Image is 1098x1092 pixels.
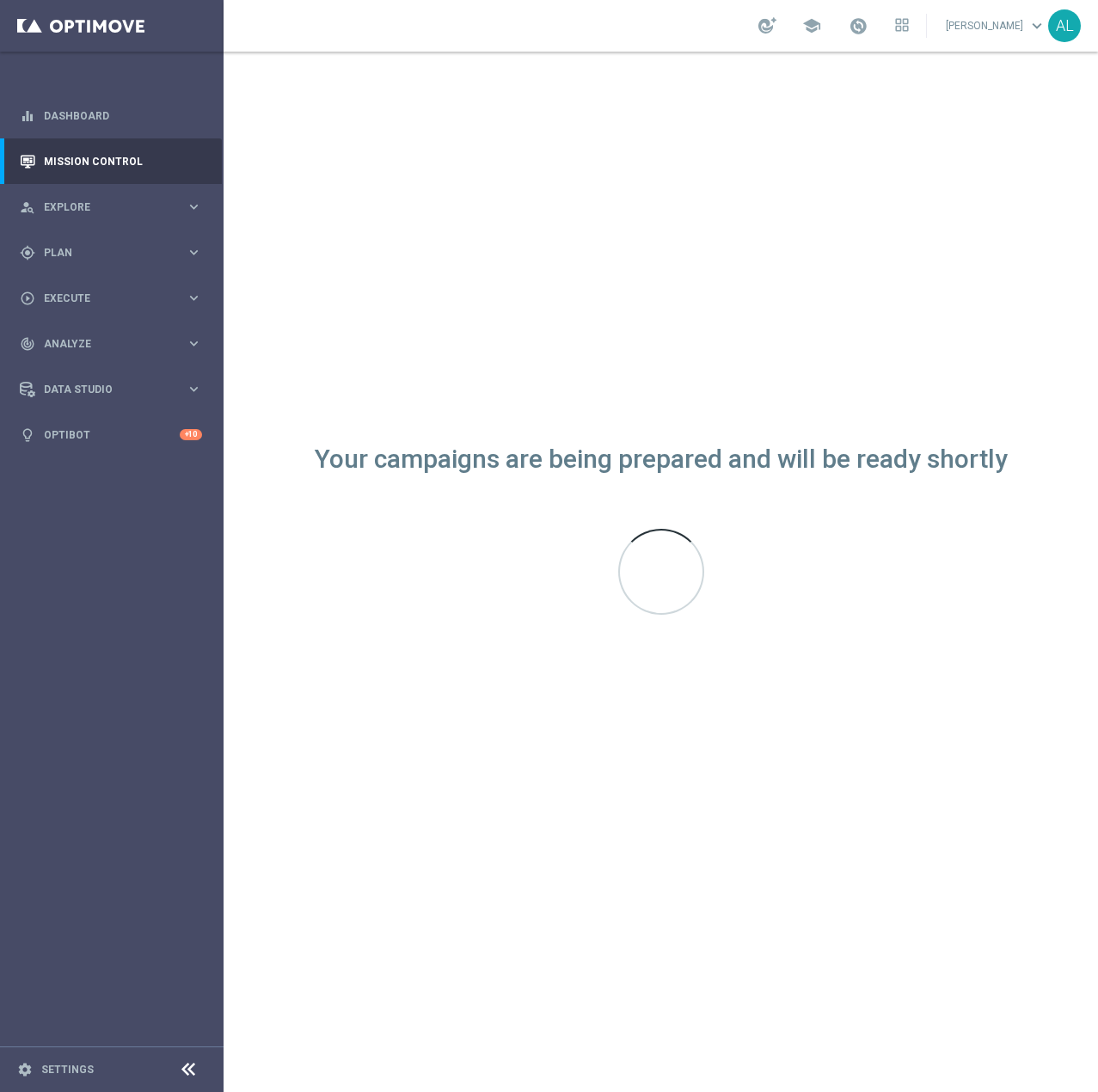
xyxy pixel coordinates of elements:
div: Plan [20,245,186,261]
i: keyboard_arrow_right [186,381,202,397]
a: Settings [41,1064,94,1075]
div: Analyze [20,336,186,352]
div: Explore [20,199,186,215]
div: Mission Control [20,138,202,184]
button: Mission Control [19,155,203,169]
div: Execute [20,291,186,306]
i: keyboard_arrow_right [186,290,202,306]
i: track_changes [20,336,35,352]
div: AL [1048,9,1081,42]
i: play_circle_outline [20,291,35,306]
button: lightbulb Optibot +10 [19,428,203,442]
a: Dashboard [44,93,202,138]
div: Your campaigns are being prepared and will be ready shortly [315,452,1008,467]
a: [PERSON_NAME]keyboard_arrow_down [944,13,1048,39]
div: Optibot [20,412,202,457]
i: keyboard_arrow_right [186,335,202,352]
div: Dashboard [20,93,202,138]
button: play_circle_outline Execute keyboard_arrow_right [19,291,203,305]
span: Data Studio [44,384,186,395]
span: keyboard_arrow_down [1027,16,1046,35]
span: Plan [44,248,186,258]
i: lightbulb [20,427,35,443]
a: Optibot [44,412,180,457]
span: Explore [44,202,186,212]
div: Data Studio [20,382,186,397]
i: gps_fixed [20,245,35,261]
a: Mission Control [44,138,202,184]
div: +10 [180,429,202,440]
i: person_search [20,199,35,215]
i: settings [17,1062,33,1077]
button: person_search Explore keyboard_arrow_right [19,200,203,214]
button: Data Studio keyboard_arrow_right [19,383,203,396]
button: gps_fixed Plan keyboard_arrow_right [19,246,203,260]
span: Analyze [44,339,186,349]
i: keyboard_arrow_right [186,199,202,215]
i: equalizer [20,108,35,124]
button: equalizer Dashboard [19,109,203,123]
button: track_changes Analyze keyboard_arrow_right [19,337,203,351]
i: keyboard_arrow_right [186,244,202,261]
span: Execute [44,293,186,304]
span: school [802,16,821,35]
